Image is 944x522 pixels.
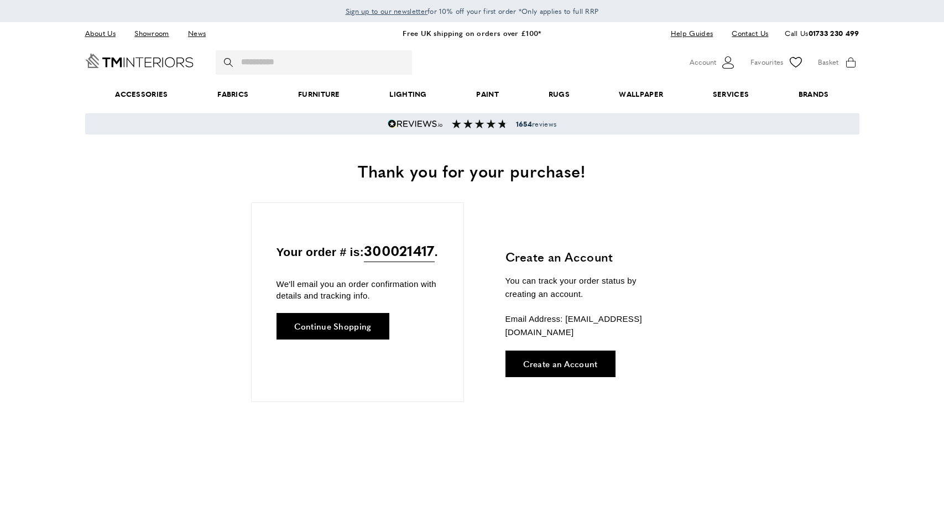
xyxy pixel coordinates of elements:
[452,119,507,128] img: Reviews section
[346,6,428,17] a: Sign up to our newsletter
[594,77,688,111] a: Wallpaper
[85,54,194,68] a: Go to Home page
[224,50,235,75] button: Search
[277,239,439,262] p: Your order # is: .
[723,26,768,41] a: Contact Us
[192,77,273,111] a: Fabrics
[388,119,443,128] img: Reviews.io 5 stars
[785,28,859,39] p: Call Us
[403,28,541,38] a: Free UK shipping on orders over £100*
[505,351,616,377] a: Create an Account
[273,77,364,111] a: Furniture
[524,77,594,111] a: Rugs
[364,239,435,262] span: 300021417
[516,119,532,129] strong: 1654
[358,159,586,182] span: Thank you for your purchase!
[294,322,372,330] span: Continue Shopping
[505,312,669,339] p: Email Address: [EMAIL_ADDRESS][DOMAIN_NAME]
[346,6,428,16] span: Sign up to our newsletter
[809,28,859,38] a: 01733 230 499
[663,26,721,41] a: Help Guides
[126,26,177,41] a: Showroom
[523,359,598,368] span: Create an Account
[505,248,669,265] h3: Create an Account
[277,313,389,340] a: Continue Shopping
[690,54,737,71] button: Customer Account
[690,56,716,68] span: Account
[365,77,452,111] a: Lighting
[516,119,556,128] span: reviews
[85,26,124,41] a: About Us
[774,77,853,111] a: Brands
[688,77,774,111] a: Services
[750,56,784,68] span: Favourites
[180,26,214,41] a: News
[346,6,599,16] span: for 10% off your first order *Only applies to full RRP
[90,77,192,111] span: Accessories
[505,274,669,301] p: You can track your order status by creating an account.
[452,77,524,111] a: Paint
[277,278,439,301] p: We'll email you an order confirmation with details and tracking info.
[750,54,804,71] a: Favourites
